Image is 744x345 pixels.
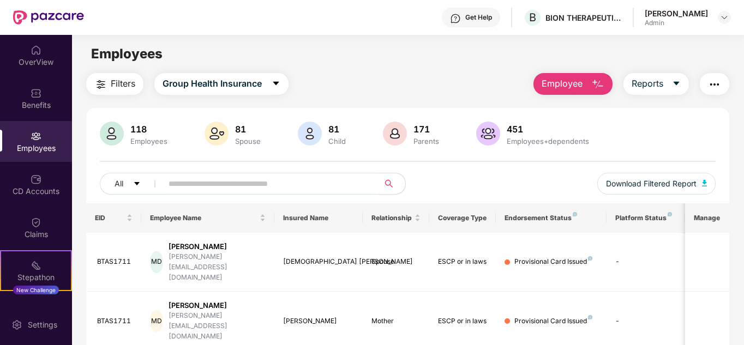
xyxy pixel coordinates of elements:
button: Download Filtered Report [597,173,716,195]
img: svg+xml;base64,PHN2ZyBpZD0iU2V0dGluZy0yMHgyMCIgeG1sbnM9Imh0dHA6Ly93d3cudzMub3JnLzIwMDAvc3ZnIiB3aW... [11,319,22,330]
img: svg+xml;base64,PHN2ZyBpZD0iRW1wbG95ZWVzIiB4bWxucz0iaHR0cDovL3d3dy53My5vcmcvMjAwMC9zdmciIHdpZHRoPS... [31,131,41,142]
div: 81 [233,124,263,135]
div: New Challenge [13,286,59,294]
img: svg+xml;base64,PHN2ZyB4bWxucz0iaHR0cDovL3d3dy53My5vcmcvMjAwMC9zdmciIHhtbG5zOnhsaW5rPSJodHRwOi8vd3... [591,78,604,91]
div: 451 [505,124,591,135]
span: Employee [542,77,583,90]
img: svg+xml;base64,PHN2ZyBpZD0iRW5kb3JzZW1lbnRzIiB4bWxucz0iaHR0cDovL3d3dy53My5vcmcvMjAwMC9zdmciIHdpZH... [31,303,41,314]
img: svg+xml;base64,PHN2ZyB4bWxucz0iaHR0cDovL3d3dy53My5vcmcvMjAwMC9zdmciIHdpZHRoPSIyMSIgaGVpZ2h0PSIyMC... [31,260,41,271]
th: Relationship [363,203,429,233]
img: svg+xml;base64,PHN2ZyB4bWxucz0iaHR0cDovL3d3dy53My5vcmcvMjAwMC9zdmciIHhtbG5zOnhsaW5rPSJodHRwOi8vd3... [702,180,707,186]
img: svg+xml;base64,PHN2ZyB4bWxucz0iaHR0cDovL3d3dy53My5vcmcvMjAwMC9zdmciIHdpZHRoPSIyNCIgaGVpZ2h0PSIyNC... [708,78,721,91]
span: caret-down [672,79,681,89]
span: Relationship [371,214,412,222]
img: svg+xml;base64,PHN2ZyB4bWxucz0iaHR0cDovL3d3dy53My5vcmcvMjAwMC9zdmciIHhtbG5zOnhsaW5rPSJodHRwOi8vd3... [100,122,124,146]
div: BTAS1711 [97,257,133,267]
button: Group Health Insurancecaret-down [154,73,289,95]
div: BTAS1711 [97,316,133,326]
div: 118 [128,124,170,135]
img: svg+xml;base64,PHN2ZyB4bWxucz0iaHR0cDovL3d3dy53My5vcmcvMjAwMC9zdmciIHhtbG5zOnhsaW5rPSJodHRwOi8vd3... [205,122,229,146]
img: svg+xml;base64,PHN2ZyBpZD0iQ0RfQWNjb3VudHMiIGRhdGEtbmFtZT0iQ0QgQWNjb3VudHMiIHhtbG5zPSJodHRwOi8vd3... [31,174,41,185]
th: Coverage Type [429,203,496,233]
img: svg+xml;base64,PHN2ZyB4bWxucz0iaHR0cDovL3d3dy53My5vcmcvMjAwMC9zdmciIHhtbG5zOnhsaW5rPSJodHRwOi8vd3... [298,122,322,146]
div: Parents [411,137,441,146]
div: Spouse [371,257,421,267]
div: MD [150,310,163,332]
th: Insured Name [274,203,363,233]
span: Employee Name [150,214,257,222]
div: Employees+dependents [505,137,591,146]
button: Allcaret-down [100,173,166,195]
div: Provisional Card Issued [514,257,592,267]
div: Admin [645,19,708,27]
img: svg+xml;base64,PHN2ZyB4bWxucz0iaHR0cDovL3d3dy53My5vcmcvMjAwMC9zdmciIHhtbG5zOnhsaW5rPSJodHRwOi8vd3... [383,122,407,146]
img: svg+xml;base64,PHN2ZyB4bWxucz0iaHR0cDovL3d3dy53My5vcmcvMjAwMC9zdmciIHdpZHRoPSI4IiBoZWlnaHQ9IjgiIH... [588,315,592,319]
div: MD [150,251,163,273]
td: - [607,233,684,292]
div: BION THERAPEUTICS ([GEOGRAPHIC_DATA]) PRIVATE LIMITED [545,13,622,23]
div: [PERSON_NAME][EMAIL_ADDRESS][DOMAIN_NAME] [169,252,266,283]
th: EID [86,203,142,233]
div: 171 [411,124,441,135]
span: Filters [111,77,135,90]
img: svg+xml;base64,PHN2ZyBpZD0iSGVscC0zMngzMiIgeG1sbnM9Imh0dHA6Ly93d3cudzMub3JnLzIwMDAvc3ZnIiB3aWR0aD... [450,13,461,24]
span: Group Health Insurance [163,77,262,90]
button: Employee [533,73,613,95]
div: Provisional Card Issued [514,316,592,326]
img: New Pazcare Logo [13,10,84,25]
img: svg+xml;base64,PHN2ZyBpZD0iQmVuZWZpdHMiIHhtbG5zPSJodHRwOi8vd3d3LnczLm9yZy8yMDAwL3N2ZyIgd2lkdGg9Ij... [31,88,41,99]
button: Reportscaret-down [623,73,689,95]
th: Manage [685,203,729,233]
button: search [379,173,406,195]
div: Settings [25,319,61,330]
button: Filters [86,73,143,95]
div: [PERSON_NAME][EMAIL_ADDRESS][DOMAIN_NAME] [169,311,266,342]
span: Download Filtered Report [606,178,697,190]
span: caret-down [272,79,280,89]
img: svg+xml;base64,PHN2ZyB4bWxucz0iaHR0cDovL3d3dy53My5vcmcvMjAwMC9zdmciIHdpZHRoPSI4IiBoZWlnaHQ9IjgiIH... [573,212,577,216]
div: ESCP or in laws [438,316,487,326]
img: svg+xml;base64,PHN2ZyB4bWxucz0iaHR0cDovL3d3dy53My5vcmcvMjAwMC9zdmciIHdpZHRoPSIyNCIgaGVpZ2h0PSIyNC... [94,78,107,91]
span: B [529,11,536,24]
div: Endorsement Status [505,214,598,222]
div: [DEMOGRAPHIC_DATA] [PERSON_NAME] [283,257,355,267]
img: svg+xml;base64,PHN2ZyBpZD0iQ2xhaW0iIHhtbG5zPSJodHRwOi8vd3d3LnczLm9yZy8yMDAwL3N2ZyIgd2lkdGg9IjIwIi... [31,217,41,228]
div: Get Help [465,13,492,22]
div: [PERSON_NAME] [645,8,708,19]
div: [PERSON_NAME] [169,300,266,311]
div: Employees [128,137,170,146]
img: svg+xml;base64,PHN2ZyB4bWxucz0iaHR0cDovL3d3dy53My5vcmcvMjAwMC9zdmciIHhtbG5zOnhsaW5rPSJodHRwOi8vd3... [476,122,500,146]
span: caret-down [133,180,141,189]
span: EID [95,214,125,222]
div: Spouse [233,137,263,146]
img: svg+xml;base64,PHN2ZyBpZD0iSG9tZSIgeG1sbnM9Imh0dHA6Ly93d3cudzMub3JnLzIwMDAvc3ZnIiB3aWR0aD0iMjAiIG... [31,45,41,56]
img: svg+xml;base64,PHN2ZyB4bWxucz0iaHR0cDovL3d3dy53My5vcmcvMjAwMC9zdmciIHdpZHRoPSI4IiBoZWlnaHQ9IjgiIH... [668,212,672,216]
span: search [379,179,400,188]
div: Mother [371,316,421,326]
img: svg+xml;base64,PHN2ZyB4bWxucz0iaHR0cDovL3d3dy53My5vcmcvMjAwMC9zdmciIHdpZHRoPSI4IiBoZWlnaHQ9IjgiIH... [588,256,592,261]
div: Stepathon [1,272,71,283]
div: 81 [326,124,348,135]
div: [PERSON_NAME] [169,241,266,252]
div: ESCP or in laws [438,257,487,267]
div: Platform Status [615,214,675,222]
th: Employee Name [141,203,274,233]
div: Child [326,137,348,146]
img: svg+xml;base64,PHN2ZyBpZD0iRHJvcGRvd24tMzJ4MzIiIHhtbG5zPSJodHRwOi8vd3d3LnczLm9yZy8yMDAwL3N2ZyIgd2... [720,13,729,22]
div: [PERSON_NAME] [283,316,355,326]
span: All [115,178,123,190]
span: Employees [91,46,163,62]
span: Reports [632,77,663,90]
